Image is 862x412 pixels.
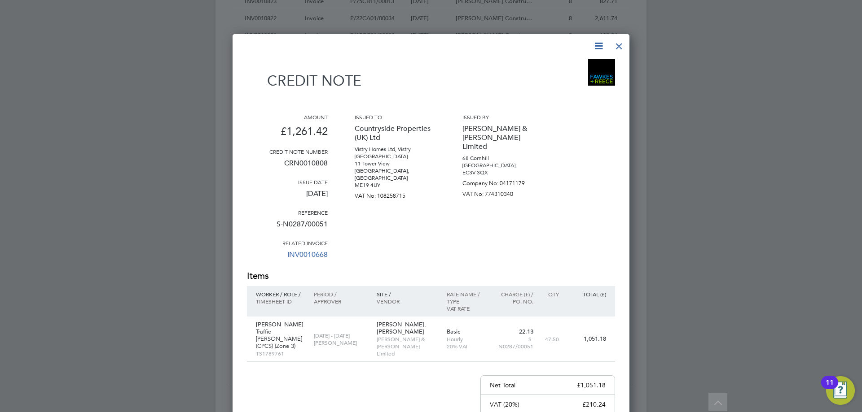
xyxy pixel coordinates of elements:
p: Timesheet ID [256,298,305,305]
p: Vistry Homes Ltd, Vistry [GEOGRAPHIC_DATA] [355,146,435,160]
h3: Reference [247,209,328,216]
p: Vendor [377,298,438,305]
p: 68 Cornhill [462,155,543,162]
p: Total (£) [568,291,606,298]
a: INV0010668 [287,247,328,270]
h3: Issued by [462,113,543,121]
p: Traffic [PERSON_NAME] (CPCS) (Zone 3) [256,328,305,350]
p: [PERSON_NAME] & [PERSON_NAME] Limited [377,335,438,357]
p: Approver [314,298,367,305]
p: 11 Tower View [355,160,435,167]
p: CRN0010808 [247,155,328,178]
h3: Related invoice [247,239,328,247]
p: [PERSON_NAME] & [PERSON_NAME] Limited [462,121,543,155]
p: [GEOGRAPHIC_DATA] [462,162,543,169]
p: [DATE] - [DATE] [314,332,367,339]
p: Net Total [490,381,515,389]
button: Open Resource Center, 11 new notifications [826,376,855,405]
p: S-N0287/00051 [247,216,328,239]
p: 1,051.18 [568,335,606,343]
h3: Issued to [355,113,435,121]
p: £1,261.42 [247,121,328,148]
p: Worker / Role / [256,291,305,298]
p: Period / [314,291,367,298]
p: £1,051.18 [577,381,606,389]
p: [PERSON_NAME] [314,339,367,346]
p: Site / [377,291,438,298]
p: VAT No: 108258715 [355,189,435,199]
p: EC3V 3QX [462,169,543,176]
p: VAT (20%) [490,400,519,408]
p: [PERSON_NAME], [PERSON_NAME] [377,321,438,335]
p: Company No: 04171179 [462,176,543,187]
p: 47.50 [542,335,559,343]
p: 22.13 [494,328,533,335]
p: Hourly [447,335,486,343]
p: [GEOGRAPHIC_DATA], [GEOGRAPHIC_DATA] [355,167,435,182]
h3: Issue date [247,178,328,186]
p: VAT rate [447,305,486,312]
p: Charge (£) / [494,291,533,298]
p: TS1789761 [256,350,305,357]
p: [PERSON_NAME] [256,321,305,328]
p: QTY [542,291,559,298]
p: [DATE] [247,186,328,209]
h3: Amount [247,113,328,121]
p: £210.24 [582,400,606,408]
p: 20% VAT [447,343,486,350]
p: Rate name / type [447,291,486,305]
p: ME19 4UY [355,182,435,189]
img: bromak-logo-remittance.png [588,59,615,86]
p: Po. No. [494,298,533,305]
p: S-N0287/00051 [494,335,533,350]
p: Basic [447,328,486,335]
h1: Credit note [247,72,361,89]
h3: Credit note number [247,148,328,155]
p: VAT No: 774310340 [462,187,543,198]
h2: Items [247,270,615,282]
p: Countryside Properties (UK) Ltd [355,121,435,146]
div: 11 [826,382,834,394]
